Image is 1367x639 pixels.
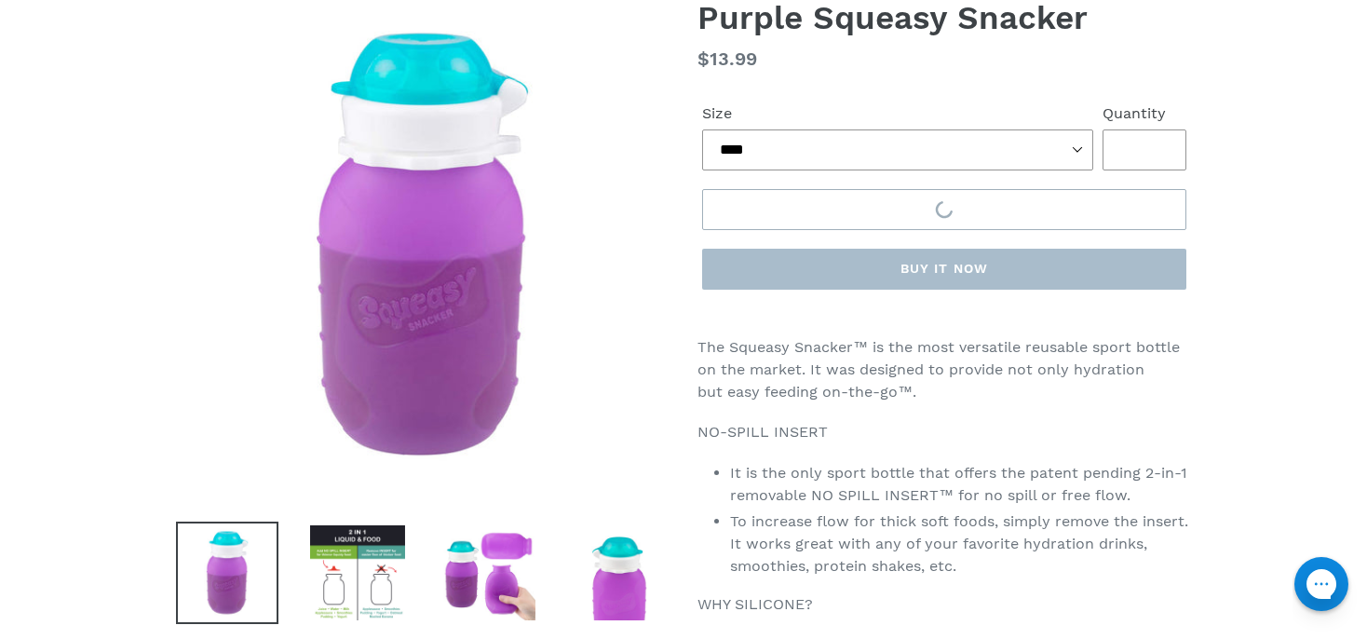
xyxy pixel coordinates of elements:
[697,421,1191,443] p: NO-SPILL INSERT
[306,522,409,624] img: Load image into Gallery viewer, Purple Squeasy Snacker
[567,522,670,624] img: Load image into Gallery viewer, Purple Squeasy Snacker
[730,462,1191,507] li: It is the only sport bottle that offers the patent pending 2-in-1 removable NO SPILL INSERT™ for ...
[697,336,1191,403] p: The Squeasy Snacker™ is the most versatile reusable sport bottle on the market. It was designed t...
[1103,102,1186,125] label: Quantity
[437,522,539,624] img: Load image into Gallery viewer, Purple Squeasy Snacker
[702,102,1093,125] label: Size
[730,510,1191,578] li: To increase flow for thick soft foods, simply remove the insert. It works great with any of your ...
[697,593,1191,616] p: WHY SILICONE?
[702,189,1186,230] button: Add to cart
[702,249,1186,290] button: Buy it now
[176,522,278,624] img: Load image into Gallery viewer, Purple Squeasy Snacker
[697,48,757,70] span: $13.99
